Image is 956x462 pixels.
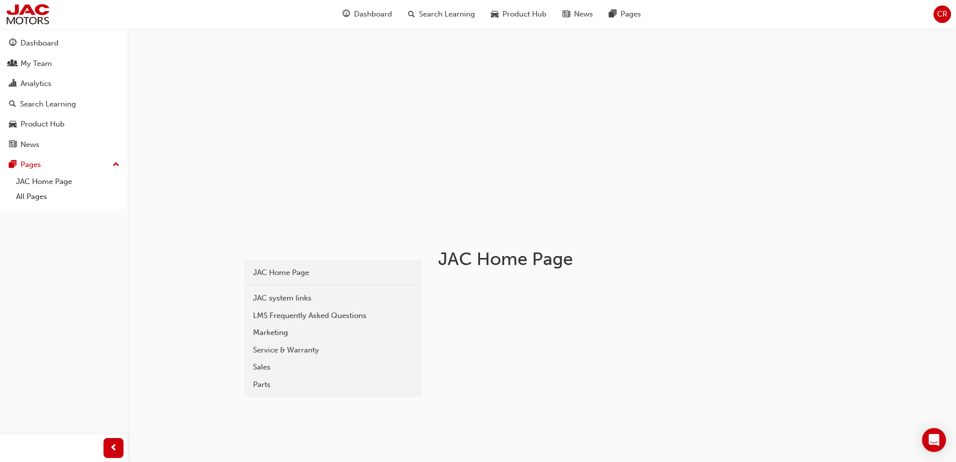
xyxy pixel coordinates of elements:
[400,4,483,24] a: search-iconSearch Learning
[20,118,64,130] div: Product Hub
[4,34,123,52] a: Dashboard
[334,4,400,24] a: guage-iconDashboard
[933,5,951,23] button: CR
[12,174,123,189] a: JAC Home Page
[354,8,392,20] span: Dashboard
[502,8,546,20] span: Product Hub
[248,324,418,341] a: Marketing
[248,341,418,359] a: Service & Warranty
[248,376,418,393] a: Parts
[9,39,16,48] span: guage-icon
[554,4,601,24] a: news-iconNews
[20,139,39,150] div: News
[253,327,413,338] div: Marketing
[491,8,498,20] span: car-icon
[20,159,41,170] div: Pages
[253,344,413,356] div: Service & Warranty
[20,98,76,110] div: Search Learning
[4,54,123,73] a: My Team
[574,8,593,20] span: News
[562,8,570,20] span: news-icon
[419,8,475,20] span: Search Learning
[253,292,413,304] div: JAC system links
[438,248,766,270] h1: JAC Home Page
[922,428,946,452] div: Open Intercom Messenger
[20,78,51,89] div: Analytics
[248,289,418,307] a: JAC system links
[408,8,415,20] span: search-icon
[483,4,554,24] a: car-iconProduct Hub
[601,4,649,24] a: pages-iconPages
[253,310,413,321] div: LMS Frequently Asked Questions
[620,8,641,20] span: Pages
[609,8,616,20] span: pages-icon
[9,79,16,88] span: chart-icon
[4,135,123,154] a: News
[20,58,52,69] div: My Team
[253,267,413,278] div: JAC Home Page
[4,155,123,174] button: Pages
[937,8,947,20] span: CR
[9,140,16,149] span: news-icon
[4,74,123,93] a: Analytics
[248,307,418,324] a: LMS Frequently Asked Questions
[5,3,50,25] img: jac-portal
[248,358,418,376] a: Sales
[12,189,123,204] a: All Pages
[342,8,350,20] span: guage-icon
[9,100,16,109] span: search-icon
[9,160,16,169] span: pages-icon
[20,37,58,49] div: Dashboard
[248,264,418,281] a: JAC Home Page
[4,115,123,133] a: Product Hub
[110,442,117,454] span: prev-icon
[9,59,16,68] span: people-icon
[253,361,413,373] div: Sales
[4,95,123,113] a: Search Learning
[4,32,123,155] button: DashboardMy TeamAnalyticsSearch LearningProduct HubNews
[112,158,119,171] span: up-icon
[253,379,413,390] div: Parts
[9,120,16,129] span: car-icon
